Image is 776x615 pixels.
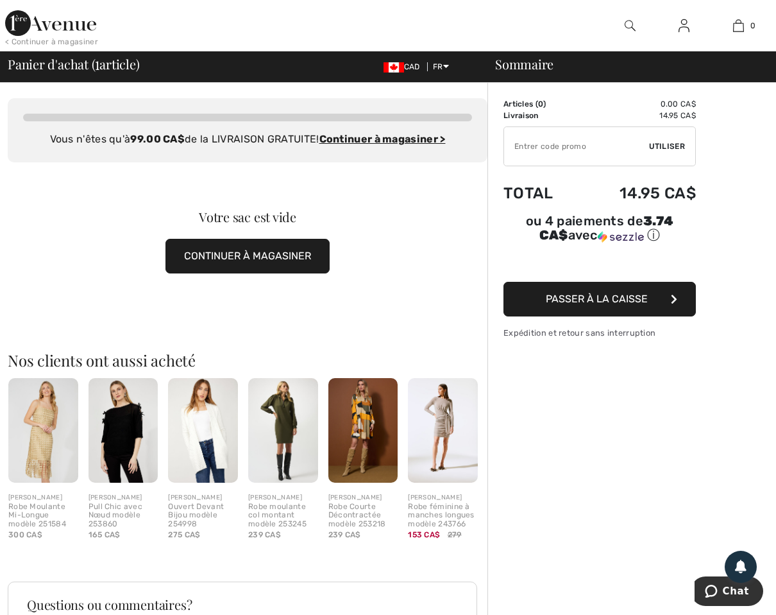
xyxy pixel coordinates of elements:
[89,378,158,483] img: Pull Chic avec Nœud modèle 253860
[538,100,543,108] span: 0
[503,171,579,215] td: Total
[503,110,579,121] td: Livraison
[384,62,425,71] span: CAD
[579,171,696,215] td: 14.95 CA$
[165,239,330,273] button: CONTINUER À MAGASINER
[733,18,744,33] img: Mon panier
[168,493,238,503] div: [PERSON_NAME]
[89,503,158,529] div: Pull Chic avec Nœud modèle 253860
[750,20,755,31] span: 0
[8,530,42,539] span: 300 CA$
[504,127,649,166] input: Code promo
[668,18,700,34] a: Se connecter
[328,378,398,483] img: Robe Courte Décontractée modèle 253218
[679,18,689,33] img: Mes infos
[319,133,446,145] a: Continuer à magasiner >
[5,36,98,48] div: < Continuer à magasiner
[408,493,478,503] div: [PERSON_NAME]
[130,133,185,145] strong: 99.00 CA$
[503,215,696,244] div: ou 4 paiements de avec
[168,503,238,529] div: Ouvert Devant Bijou modèle 254998
[248,378,318,483] img: Robe moulante col montant modèle 253245
[248,503,318,529] div: Robe moulante col montant modèle 253245
[503,98,579,110] td: Articles ( )
[579,98,696,110] td: 0.00 CA$
[598,231,644,243] img: Sezzle
[503,282,696,316] button: Passer à la caisse
[95,55,99,71] span: 1
[695,576,763,609] iframe: Ouvre un widget dans lequel vous pouvez chatter avec l’un de nos agents
[5,10,96,36] img: 1ère Avenue
[503,215,696,248] div: ou 4 paiements de3.74 CA$avecSezzle Cliquez pour en savoir plus sur Sezzle
[248,530,281,539] span: 239 CA$
[503,248,696,277] iframe: PayPal-paypal
[539,213,674,243] span: 3.74 CA$
[8,503,78,529] div: Robe Moulante Mi-Longue modèle 251584
[503,327,696,339] div: Expédition et retour sans interruption
[8,352,487,368] h2: Nos clients ont aussi acheté
[433,62,449,71] span: FR
[27,598,458,611] h3: Questions ou commentaires?
[31,211,463,223] div: Votre sac est vide
[546,293,648,305] span: Passer à la caisse
[328,503,398,529] div: Robe Courte Décontractée modèle 253218
[23,132,472,147] div: Vous n'êtes qu'à de la LIVRAISON GRATUITE!
[248,493,318,503] div: [PERSON_NAME]
[328,493,398,503] div: [PERSON_NAME]
[8,378,78,483] img: Robe Moulante Mi-Longue modèle 251584
[8,493,78,503] div: [PERSON_NAME]
[625,18,636,33] img: recherche
[408,378,478,483] img: Robe féminine à manches longues modèle 243766
[649,141,685,152] span: Utiliser
[89,493,158,503] div: [PERSON_NAME]
[89,530,121,539] span: 165 CA$
[408,530,440,539] span: 153 CA$
[8,58,140,71] span: Panier d'achat ( article)
[168,530,200,539] span: 275 CA$
[448,529,462,541] span: 279
[480,58,768,71] div: Sommaire
[328,530,361,539] span: 239 CA$
[579,110,696,121] td: 14.95 CA$
[712,18,765,33] a: 0
[408,503,478,529] div: Robe féminine à manches longues modèle 243766
[168,378,238,483] img: Ouvert Devant Bijou modèle 254998
[384,62,404,73] img: Canadian Dollar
